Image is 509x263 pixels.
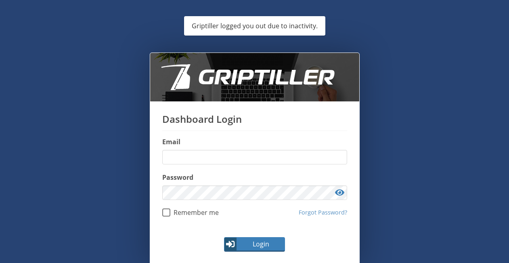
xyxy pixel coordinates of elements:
label: Password [162,173,347,182]
button: Login [224,237,285,252]
h1: Dashboard Login [162,114,347,131]
label: Email [162,137,347,147]
span: Remember me [170,208,219,217]
div: Griptiller logged you out due to inactivity. [185,18,324,34]
a: Forgot Password? [299,208,347,217]
span: Login [238,239,285,249]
